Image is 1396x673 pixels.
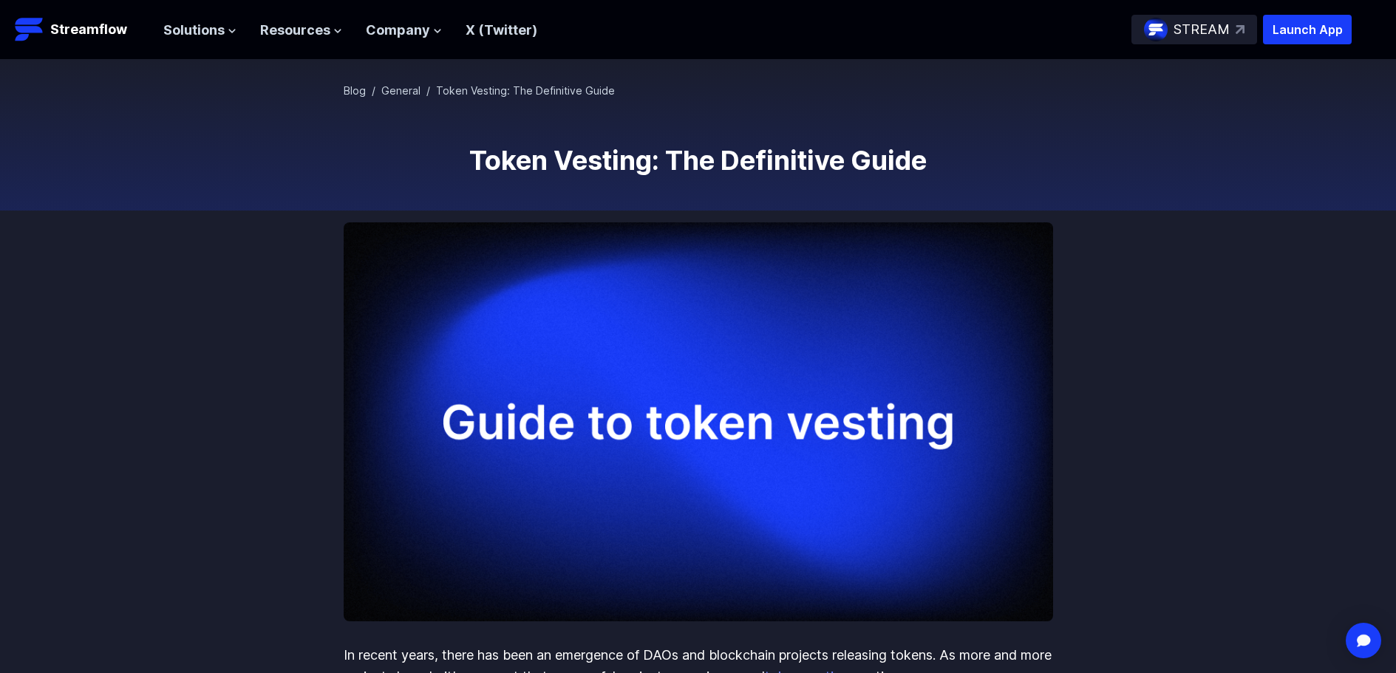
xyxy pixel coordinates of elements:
[260,20,342,41] button: Resources
[344,84,366,97] a: Blog
[436,84,615,97] span: Token Vesting: The Definitive Guide
[163,20,236,41] button: Solutions
[260,20,330,41] span: Resources
[466,22,537,38] a: X (Twitter)
[50,19,127,40] p: Streamflow
[1346,623,1381,658] div: Open Intercom Messenger
[15,15,149,44] a: Streamflow
[344,146,1053,175] h1: Token Vesting: The Definitive Guide
[1144,18,1168,41] img: streamflow-logo-circle.png
[1263,15,1352,44] button: Launch App
[381,84,420,97] a: General
[163,20,225,41] span: Solutions
[366,20,430,41] span: Company
[1236,25,1245,34] img: top-right-arrow.svg
[1174,19,1230,41] p: STREAM
[344,222,1053,621] img: Token Vesting: The Definitive Guide
[366,20,442,41] button: Company
[426,84,430,97] span: /
[372,84,375,97] span: /
[1131,15,1257,44] a: STREAM
[15,15,44,44] img: Streamflow Logo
